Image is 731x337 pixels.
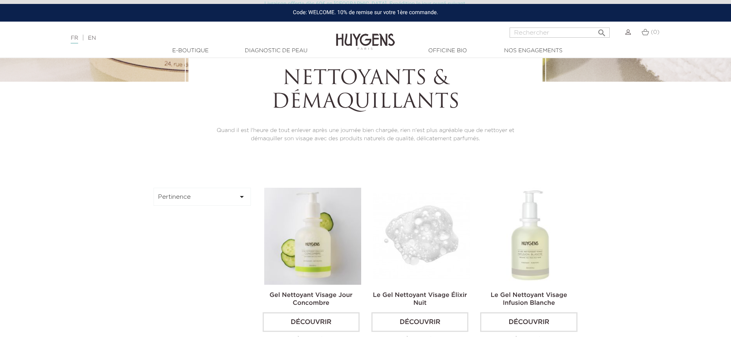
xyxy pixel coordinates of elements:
i:  [237,192,247,201]
a: FR [71,35,78,44]
a: Le Gel Nettoyant Visage Élixir Nuit [373,292,467,306]
a: Diagnostic de peau [237,47,315,55]
a: EN [88,35,96,41]
a: Le Gel Nettoyant Visage Infusion Blanche [491,292,567,306]
i:  [597,26,607,35]
a: Nos engagements [494,47,572,55]
img: Le Gel Nettoyant Visage Infusion Blanche 250ml [482,188,579,285]
button: Pertinence [154,188,251,206]
a: Découvrir [480,312,577,332]
input: Rechercher [510,27,610,38]
span: (0) [651,29,660,35]
a: Découvrir [371,312,468,332]
a: Découvrir [263,312,360,332]
div: | [67,33,299,43]
a: Officine Bio [408,47,487,55]
a: Gel Nettoyant Visage Jour Concombre [270,292,353,306]
img: Gel Nettoyant Visage Jour Concombre [264,188,361,285]
button:  [595,25,609,36]
h1: Nettoyants & Démaquillants [210,68,521,115]
img: Huygens [336,21,395,51]
p: Quand il est l'heure de tout enlever après une journée bien chargée, rien n'est plus agréable que... [210,126,521,143]
a: E-Boutique [151,47,230,55]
